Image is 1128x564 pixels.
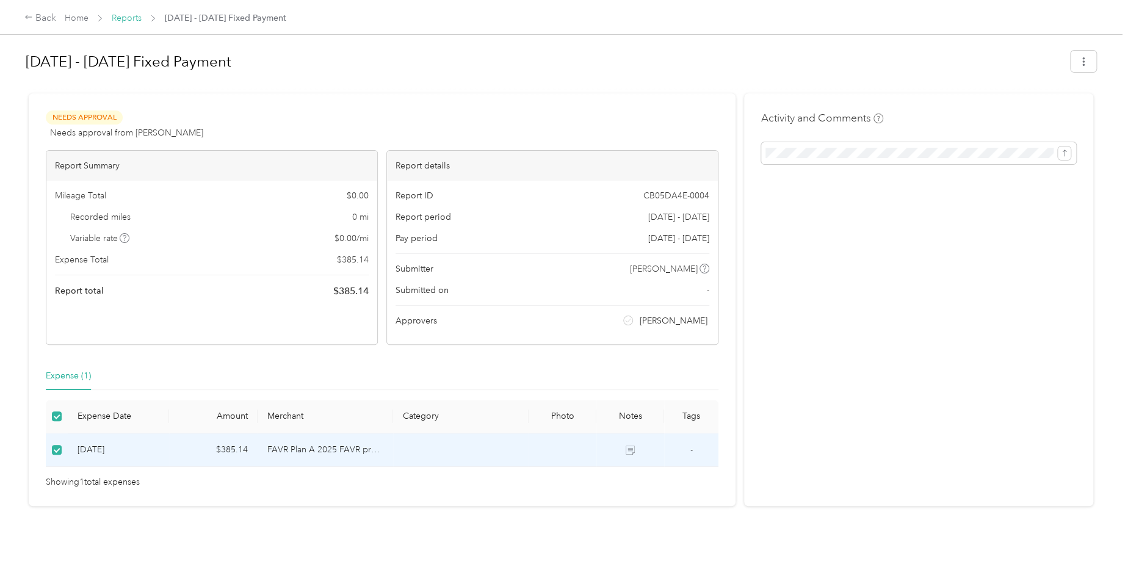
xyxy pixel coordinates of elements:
[26,47,1062,76] h1: Aug 1 - 31, 2025 Fixed Payment
[68,433,170,467] td: 9-3-2025
[396,189,433,202] span: Report ID
[596,400,664,433] th: Notes
[334,232,369,245] span: $ 0.00 / mi
[68,400,170,433] th: Expense Date
[529,400,596,433] th: Photo
[648,211,709,223] span: [DATE] - [DATE]
[347,189,369,202] span: $ 0.00
[761,110,883,126] h4: Activity and Comments
[396,284,449,297] span: Submitted on
[674,411,709,421] div: Tags
[337,253,369,266] span: $ 385.14
[396,262,433,275] span: Submitter
[648,232,709,245] span: [DATE] - [DATE]
[664,433,718,467] td: -
[46,151,377,181] div: Report Summary
[387,151,718,181] div: Report details
[55,189,106,202] span: Mileage Total
[664,400,718,433] th: Tags
[169,433,257,467] td: $385.14
[70,211,131,223] span: Recorded miles
[65,13,89,23] a: Home
[643,189,709,202] span: CB05DA4E-0004
[50,126,203,139] span: Needs approval from [PERSON_NAME]
[258,400,393,433] th: Merchant
[55,284,104,297] span: Report total
[352,211,369,223] span: 0 mi
[393,400,529,433] th: Category
[165,12,286,24] span: [DATE] - [DATE] Fixed Payment
[707,284,709,297] span: -
[690,444,693,455] span: -
[46,369,91,383] div: Expense (1)
[640,314,707,327] span: [PERSON_NAME]
[46,110,123,125] span: Needs Approval
[112,13,142,23] a: Reports
[24,11,56,26] div: Back
[333,284,369,298] span: $ 385.14
[396,232,438,245] span: Pay period
[169,400,257,433] th: Amount
[396,314,437,327] span: Approvers
[46,475,140,489] span: Showing 1 total expenses
[630,262,698,275] span: [PERSON_NAME]
[396,211,451,223] span: Report period
[70,232,130,245] span: Variable rate
[258,433,393,467] td: FAVR Plan A 2025 FAVR program
[1060,496,1128,564] iframe: Everlance-gr Chat Button Frame
[55,253,109,266] span: Expense Total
